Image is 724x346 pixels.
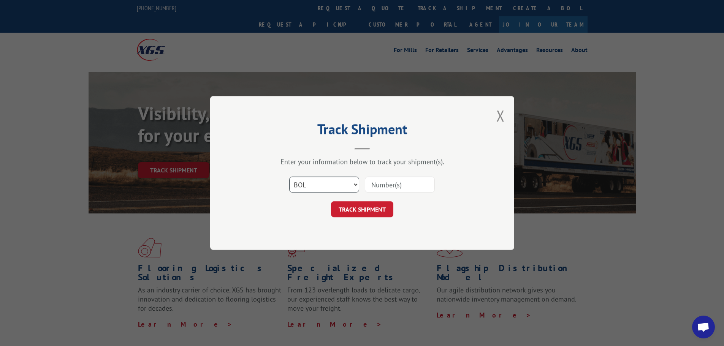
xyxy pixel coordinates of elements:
div: Open chat [692,316,715,338]
button: TRACK SHIPMENT [331,201,393,217]
div: Enter your information below to track your shipment(s). [248,157,476,166]
h2: Track Shipment [248,124,476,138]
input: Number(s) [365,177,435,193]
button: Close modal [496,106,505,126]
